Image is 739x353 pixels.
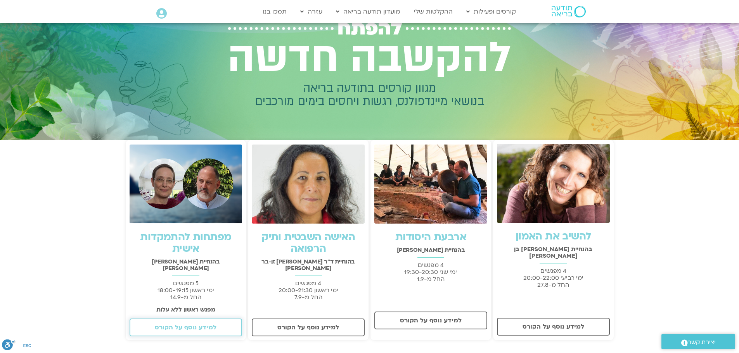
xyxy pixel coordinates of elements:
[395,230,466,244] a: ארבעת היסודות
[140,230,231,256] a: מפתחות להתמקדות אישית
[294,293,322,301] span: החל מ-7.9
[130,258,242,272] h2: בהנחיית [PERSON_NAME] [PERSON_NAME]
[332,4,404,19] a: מועדון תודעה בריאה
[523,323,584,330] span: למידע נוסף על הקורס
[130,280,242,301] p: 5 מפגשים ימי ראשון 18:00-19:15
[261,230,355,256] a: האישה השבטית ותיק הרפואה
[252,258,365,272] h2: בהנחיית ד"ר [PERSON_NAME] זן-בר [PERSON_NAME]
[218,82,522,108] h2: מגוון קורסים בתודעה בריאה בנושאי מיינדפולנס, רגשות ויחסים בימים מורכבים
[374,312,487,329] a: למידע נוסף על הקורס
[417,275,445,283] span: החל מ-1.9
[252,280,365,301] p: 4 מפגשים ימי ראשון 20:00-21:30
[296,4,326,19] a: עזרה
[497,318,610,336] a: למידע נוסף על הקורס
[497,267,610,288] p: 4 מפגשים ימי רביעי 20:00-22:00 החל מ-27.8
[688,337,716,348] span: יצירת קשר
[156,306,215,313] strong: מפגש ראשון ללא עלות
[337,17,402,40] span: להפתח
[374,262,487,282] p: 4 מפגשים ימי שני 19:30-20:30
[252,319,365,336] a: למידע נוסף על הקורס
[516,229,591,243] a: להשיב את האמון
[374,247,487,253] h2: בהנחיית [PERSON_NAME]
[277,324,339,331] span: למידע נוסף על הקורס
[497,246,610,259] h2: בהנחיית [PERSON_NAME] בן [PERSON_NAME]
[661,334,735,349] a: יצירת קשר
[400,317,462,324] span: למידע נוסף על הקורס
[552,6,586,17] img: תודעה בריאה
[155,324,216,331] span: למידע נוסף על הקורס
[130,319,242,336] a: למידע נוסף על הקורס
[410,4,457,19] a: ההקלטות שלי
[170,293,201,301] span: החל מ-14.9
[218,34,522,82] h2: להקשבה חדשה
[259,4,291,19] a: תמכו בנו
[462,4,520,19] a: קורסים ופעילות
